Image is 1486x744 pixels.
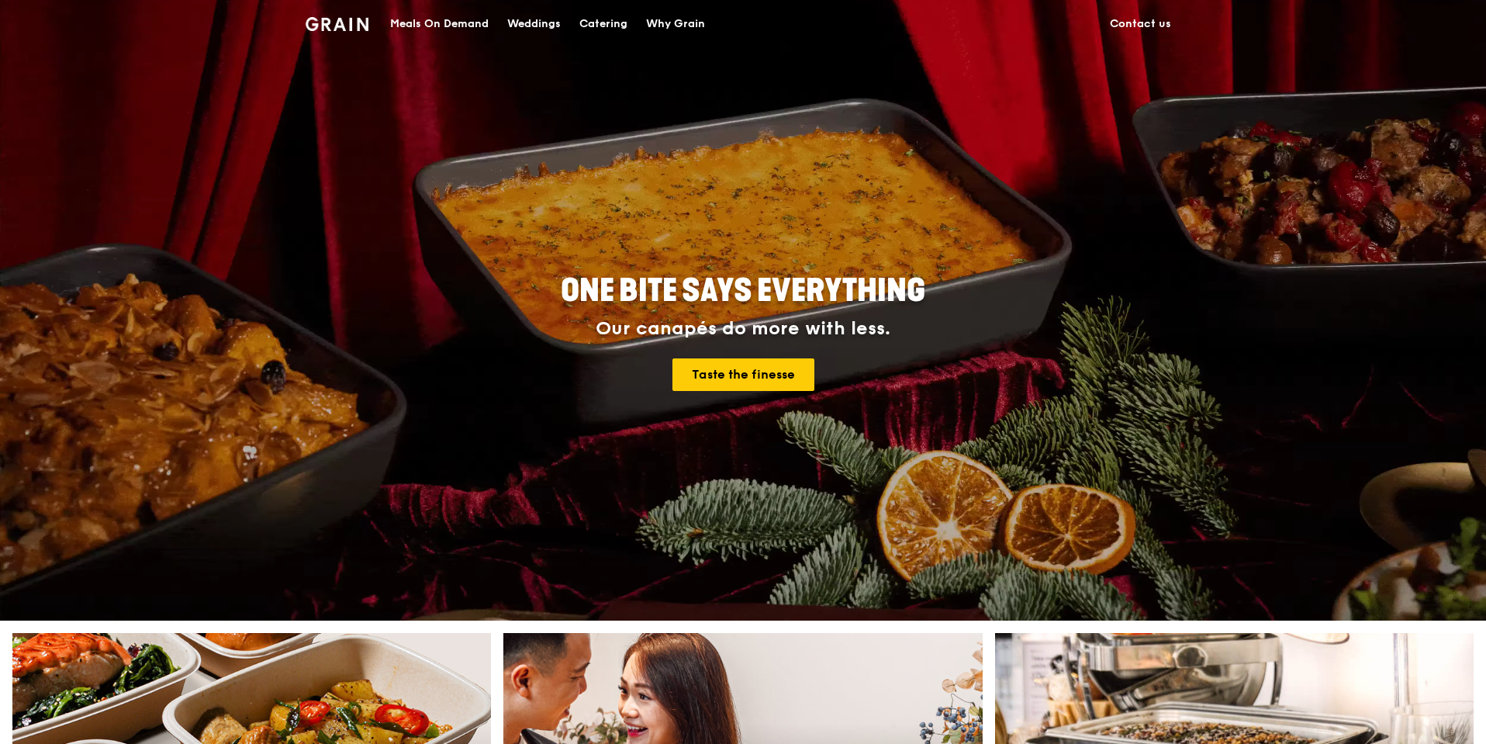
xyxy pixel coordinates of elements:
[464,318,1022,340] div: Our canapés do more with less.
[507,1,561,47] div: Weddings
[306,17,368,31] img: Grain
[672,358,814,391] a: Taste the finesse
[646,1,705,47] div: Why Grain
[637,1,714,47] a: Why Grain
[390,1,489,47] div: Meals On Demand
[579,1,627,47] div: Catering
[561,272,925,310] span: ONE BITE SAYS EVERYTHING
[498,1,570,47] a: Weddings
[1101,1,1180,47] a: Contact us
[570,1,637,47] a: Catering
